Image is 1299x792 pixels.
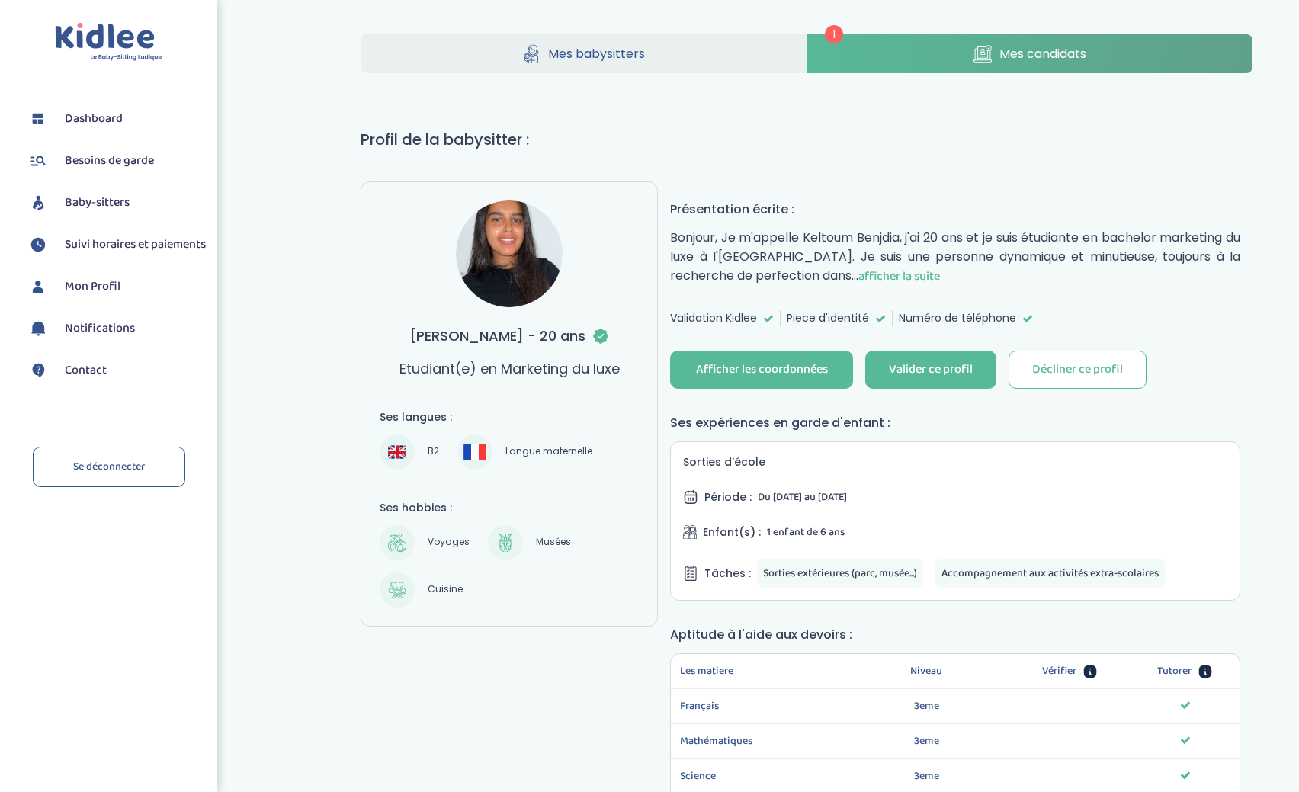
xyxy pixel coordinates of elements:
span: Validation Kidlee [670,310,757,326]
img: profil.svg [27,275,50,298]
a: Notifications [27,317,206,340]
h4: Ses hobbies : [380,500,639,516]
h4: Ses langues : [380,409,639,425]
button: Décliner ce profil [1009,351,1147,389]
span: Enfant(s) : [703,524,761,540]
img: logo.svg [55,23,162,62]
h4: Aptitude à l'aide aux devoirs : [670,625,1240,644]
span: Mes candidats [999,44,1086,63]
div: Afficher les coordonnées [696,361,828,379]
span: Niveau [910,663,942,679]
span: Musées [531,534,576,552]
img: contact.svg [27,359,50,382]
p: Etudiant(e) en Marketing du luxe [399,358,620,379]
span: Science [680,768,828,784]
img: Français [463,444,486,460]
div: Valider ce profil [889,361,973,379]
h5: Sorties d’école [683,454,1227,470]
img: notification.svg [27,317,50,340]
button: Valider ce profil [865,351,996,389]
span: Dashboard [65,110,123,128]
a: Contact [27,359,206,382]
span: Période : [704,489,752,505]
img: avatar [456,200,563,307]
span: 1 [825,25,843,43]
img: Anglais [388,443,406,461]
span: 3eme [914,733,939,749]
a: Mon Profil [27,275,206,298]
span: Baby-sitters [65,194,130,212]
span: Mathématiques [680,733,828,749]
span: Piece d'identité [787,310,869,326]
h1: Profil de la babysitter : [361,128,1252,151]
span: Français [680,698,828,714]
span: 3eme [914,768,939,784]
span: afficher la suite [858,267,940,286]
span: Voyages [422,534,475,552]
a: Mes babysitters [361,34,807,73]
span: 1 enfant de 6 ans [767,524,845,540]
a: Mes candidats [807,34,1253,73]
button: Afficher les coordonnées [670,351,853,389]
img: babysitters.svg [27,191,50,214]
a: Dashboard [27,107,206,130]
span: Langue maternelle [500,443,598,461]
span: Sorties extérieures (parc, musée...) [763,565,917,582]
span: Contact [65,361,107,380]
span: Numéro de téléphone [899,310,1016,326]
span: Vérifier [1042,663,1076,679]
a: Se déconnecter [33,447,185,487]
img: suivihoraire.svg [27,233,50,256]
span: Cuisine [422,581,468,599]
span: Les matiere [680,663,733,679]
p: Bonjour, Je m'appelle Keltoum Benjdia, j'ai 20 ans et je suis étudiante en bachelor marketing du ... [670,228,1240,286]
span: Accompagnement aux activités extra-scolaires [941,565,1159,582]
a: Besoins de garde [27,149,206,172]
a: Suivi horaires et paiements [27,233,206,256]
span: Du [DATE] au [DATE] [758,489,847,505]
span: Besoins de garde [65,152,154,170]
h3: [PERSON_NAME] - 20 ans [409,325,610,346]
span: Tutorer [1157,663,1192,679]
h4: Présentation écrite : [670,200,1240,219]
a: Baby-sitters [27,191,206,214]
span: Mon Profil [65,277,120,296]
span: Notifications [65,319,135,338]
h4: Ses expériences en garde d'enfant : [670,413,1240,432]
img: besoin.svg [27,149,50,172]
span: Tâches : [704,566,751,582]
span: 3eme [914,697,939,714]
span: Suivi horaires et paiements [65,236,206,254]
div: Décliner ce profil [1032,361,1123,379]
img: dashboard.svg [27,107,50,130]
span: Mes babysitters [548,44,645,63]
span: B2 [422,443,444,461]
